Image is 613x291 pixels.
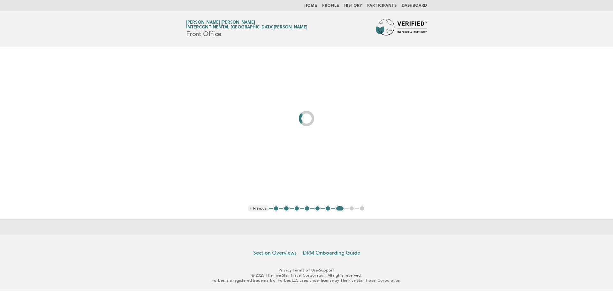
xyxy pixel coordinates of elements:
p: Forbes is a registered trademark of Forbes LLC used under license by The Five Star Travel Corpora... [111,278,502,283]
p: · · [111,268,502,273]
a: Support [319,268,335,272]
span: Intercontinental [GEOGRAPHIC_DATA][PERSON_NAME] [186,26,307,30]
a: Terms of Use [292,268,318,272]
img: Forbes Travel Guide [376,19,427,39]
a: Profile [322,4,339,8]
p: © 2025 The Five Star Travel Corporation. All rights reserved. [111,273,502,278]
a: Home [304,4,317,8]
a: Section Overviews [253,250,297,256]
a: [PERSON_NAME] [PERSON_NAME]Intercontinental [GEOGRAPHIC_DATA][PERSON_NAME] [186,20,307,29]
a: Dashboard [402,4,427,8]
a: DRM Onboarding Guide [303,250,360,256]
a: Participants [367,4,397,8]
h1: Front Office [186,21,307,37]
a: History [344,4,362,8]
a: Privacy [279,268,291,272]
